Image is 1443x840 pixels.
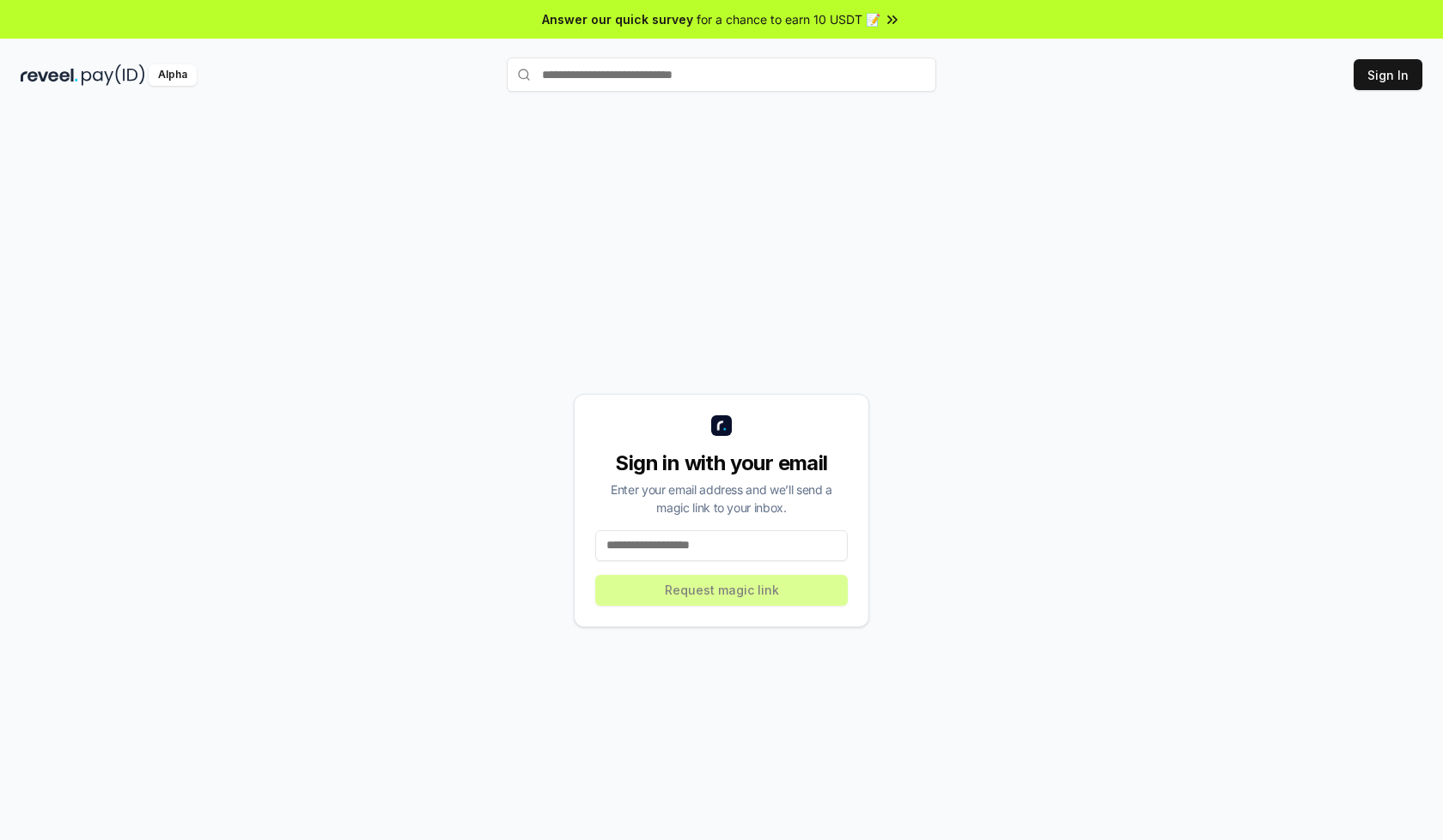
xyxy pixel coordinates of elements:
[82,64,145,86] img: pay_id
[711,415,732,436] img: logo_small
[21,64,78,86] img: reveel_dark
[1354,59,1422,90] button: Sign In
[542,10,693,28] span: Answer our quick survey
[697,10,880,28] span: for a chance to earn 10 USDT 📝
[595,450,848,477] div: Sign in with your email
[149,64,197,86] div: Alpha
[595,480,848,517] div: Enter your email address and we’ll send a magic link to your inbox.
